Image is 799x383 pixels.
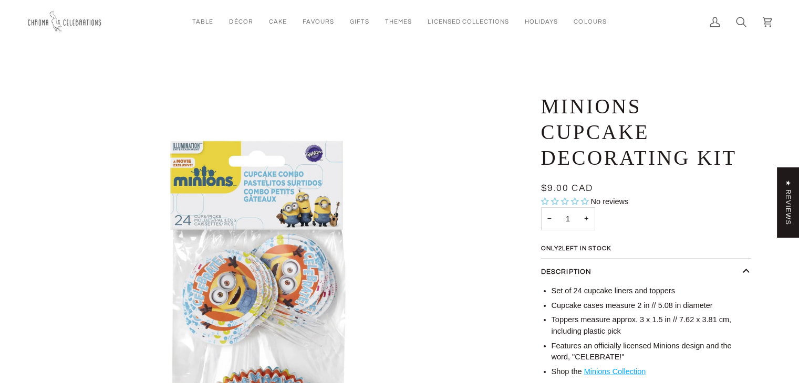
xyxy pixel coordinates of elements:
[541,246,616,252] span: Only left in stock
[541,207,595,231] input: Quantity
[541,184,593,193] span: $9.00 CAD
[552,341,751,364] li: Features an officially licensed Minions design and the word, "CELEBRATE!"
[541,207,558,231] button: Decrease quantity
[26,8,105,36] img: Chroma Celebrations
[385,17,412,26] span: Themes
[578,207,595,231] button: Increase quantity
[541,259,751,286] button: Description
[229,17,253,26] span: Décor
[552,300,751,312] li: Cupcake cases measure 2 in // 5.08 in diameter
[552,366,751,378] li: Shop the
[777,167,799,238] div: Click to open Judge.me floating reviews tab
[552,314,751,337] li: Toppers measure approx. 3 x 1.5 in // 7.62 x 3.81 cm, including plastic pick
[584,367,646,376] a: Minions Collection
[350,17,369,26] span: Gifts
[428,17,509,26] span: Licensed Collections
[525,17,558,26] span: Holidays
[269,17,287,26] span: Cake
[552,285,751,297] li: Set of 24 cupcake liners and toppers
[192,17,213,26] span: Table
[303,17,334,26] span: Favours
[591,197,629,206] span: No reviews
[541,94,743,171] h1: Minions Cupcake Decorating Kit
[558,246,562,251] span: 2
[574,17,606,26] span: Colours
